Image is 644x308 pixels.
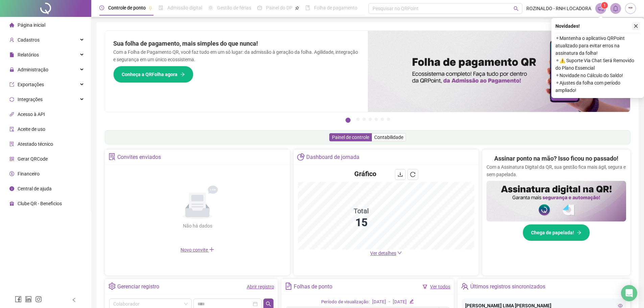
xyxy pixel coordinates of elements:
[148,6,152,10] span: pushpin
[181,247,214,253] span: Novo convite
[555,72,640,79] span: ⚬ Novidade no Cálculo do Saldo!
[356,118,360,121] button: 2
[430,284,450,289] a: Ver todos
[117,151,161,163] div: Convites enviados
[180,72,185,77] span: arrow-right
[9,112,14,117] span: api
[362,118,366,121] button: 3
[314,5,357,10] span: Folha de pagamento
[117,281,159,292] div: Gerenciar registro
[601,2,608,9] sup: 1
[108,5,146,10] span: Controle de ponto
[217,5,251,10] span: Gestão de férias
[370,251,402,256] a: Ver detalhes down
[18,22,45,28] span: Página inicial
[625,3,636,14] img: 53026
[99,5,104,10] span: clock-circle
[297,153,304,160] span: pie-chart
[15,296,22,303] span: facebook
[486,163,626,178] p: Com a Assinatura Digital da QR, sua gestão fica mais ágil, segura e sem papelada.
[209,247,214,252] span: plus
[526,5,591,12] span: ROZINALDO - RNH LOCADORA
[370,251,396,256] span: Ver detalhes
[25,296,32,303] span: linkedin
[494,154,618,163] h2: Assinar ponto na mão? Isso ficou no passado!
[393,299,407,306] div: [DATE]
[555,57,640,72] span: ⚬ ⚠️ Suporte Via Chat Será Removido do Plano Essencial
[374,135,403,140] span: Contabilidade
[247,284,274,289] a: Abrir registro
[18,141,53,147] span: Atestado técnico
[603,3,606,8] span: 1
[18,126,45,132] span: Aceite de uso
[266,301,271,307] span: search
[18,156,48,162] span: Gerar QRCode
[555,22,580,30] span: Novidades !
[9,52,14,57] span: file
[305,5,310,10] span: book
[368,31,630,112] img: banner%2F8d14a306-6205-4263-8e5b-06e9a85ad873.png
[208,5,213,10] span: sun
[9,97,14,102] span: sync
[159,5,163,10] span: file-done
[514,6,519,11] span: search
[113,48,360,63] p: Com a Folha de Pagamento QR, você faz tudo em um só lugar: da admissão à geração da folha. Agilid...
[18,97,43,102] span: Integrações
[398,172,403,177] span: download
[109,153,116,160] span: solution
[9,142,14,146] span: solution
[345,118,351,123] button: 1
[354,169,376,179] h4: Gráfico
[409,299,414,304] span: edit
[285,283,292,290] span: file-text
[397,251,402,255] span: down
[18,171,40,176] span: Financeiro
[167,5,202,10] span: Admissão digital
[613,5,619,11] span: bell
[531,229,574,236] span: Chega de papelada!
[122,71,177,78] span: Conheça a QRFolha agora
[9,201,14,206] span: gift
[410,172,415,177] span: reload
[555,34,640,57] span: ⚬ Mantenha o aplicativo QRPoint atualizado para evitar erros na assinatura da folha!
[18,112,45,117] span: Acesso à API
[372,299,386,306] div: [DATE]
[618,303,623,308] span: eye
[9,186,14,191] span: info-circle
[18,67,48,72] span: Administração
[634,24,638,28] span: close
[321,299,369,306] div: Período de visualização:
[621,285,637,301] div: Open Intercom Messenger
[387,118,390,121] button: 7
[306,151,359,163] div: Dashboard de jornada
[598,5,604,11] span: notification
[18,186,52,191] span: Central de ajuda
[294,281,332,292] div: Folhas de ponto
[166,222,229,230] div: Não há dados
[9,157,14,161] span: qrcode
[577,230,581,235] span: arrow-right
[18,82,44,87] span: Exportações
[18,37,40,43] span: Cadastros
[18,201,62,206] span: Clube QR - Beneficios
[9,67,14,72] span: lock
[486,181,626,221] img: banner%2F02c71560-61a6-44d4-94b9-c8ab97240462.png
[257,5,262,10] span: dashboard
[9,38,14,42] span: user-add
[266,5,292,10] span: Painel do DP
[470,281,545,292] div: Últimos registros sincronizados
[18,52,39,57] span: Relatórios
[113,66,193,83] button: Conheça a QRFolha agora
[381,118,384,121] button: 6
[523,224,590,241] button: Chega de papelada!
[389,299,390,306] div: -
[555,79,640,94] span: ⚬ Ajustes da folha com período ampliado!
[9,171,14,176] span: dollar
[9,127,14,132] span: audit
[295,6,299,10] span: pushpin
[35,296,42,303] span: instagram
[113,39,360,48] h2: Sua folha de pagamento, mais simples do que nunca!
[375,118,378,121] button: 5
[9,23,14,27] span: home
[332,135,369,140] span: Painel de controle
